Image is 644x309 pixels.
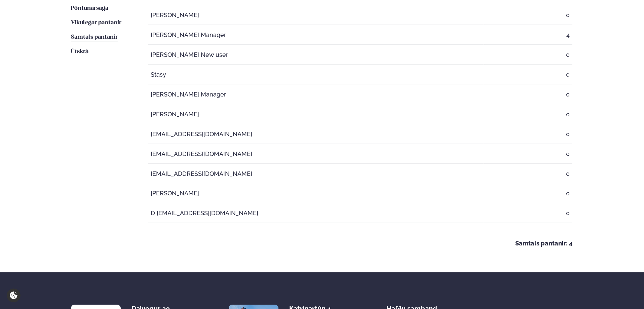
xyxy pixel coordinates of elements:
strong: Samtals pantanir: 4 [515,240,572,247]
td: Stasy [148,65,484,84]
td: 0 [484,125,572,144]
td: 0 [484,164,572,184]
td: 4 [484,26,572,45]
a: Samtals pantanir [71,33,118,41]
a: Pöntunarsaga [71,4,108,12]
td: 0 [484,45,572,65]
span: Samtals pantanir [71,34,118,40]
td: [PERSON_NAME] Manager [148,26,484,45]
span: Pöntunarsaga [71,5,108,11]
a: Vikulegar pantanir [71,19,121,27]
span: Útskrá [71,49,88,54]
td: 0 [484,145,572,164]
td: [PERSON_NAME] Manager [148,85,484,104]
td: [EMAIL_ADDRESS][DOMAIN_NAME] [148,125,484,144]
td: 0 [484,204,572,223]
td: 0 [484,184,572,203]
a: Útskrá [71,48,88,56]
td: [EMAIL_ADDRESS][DOMAIN_NAME] [148,164,484,184]
td: [PERSON_NAME] New user [148,45,484,65]
td: [PERSON_NAME] [148,6,484,25]
td: [PERSON_NAME] [148,105,484,124]
td: [PERSON_NAME] [148,184,484,203]
td: 0 [484,85,572,104]
td: 0 [484,65,572,84]
span: Vikulegar pantanir [71,20,121,26]
td: 0 [484,105,572,124]
td: 0 [484,6,572,25]
td: D [EMAIL_ADDRESS][DOMAIN_NAME] [148,204,484,223]
a: Cookie settings [7,288,21,302]
td: [EMAIL_ADDRESS][DOMAIN_NAME] [148,145,484,164]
